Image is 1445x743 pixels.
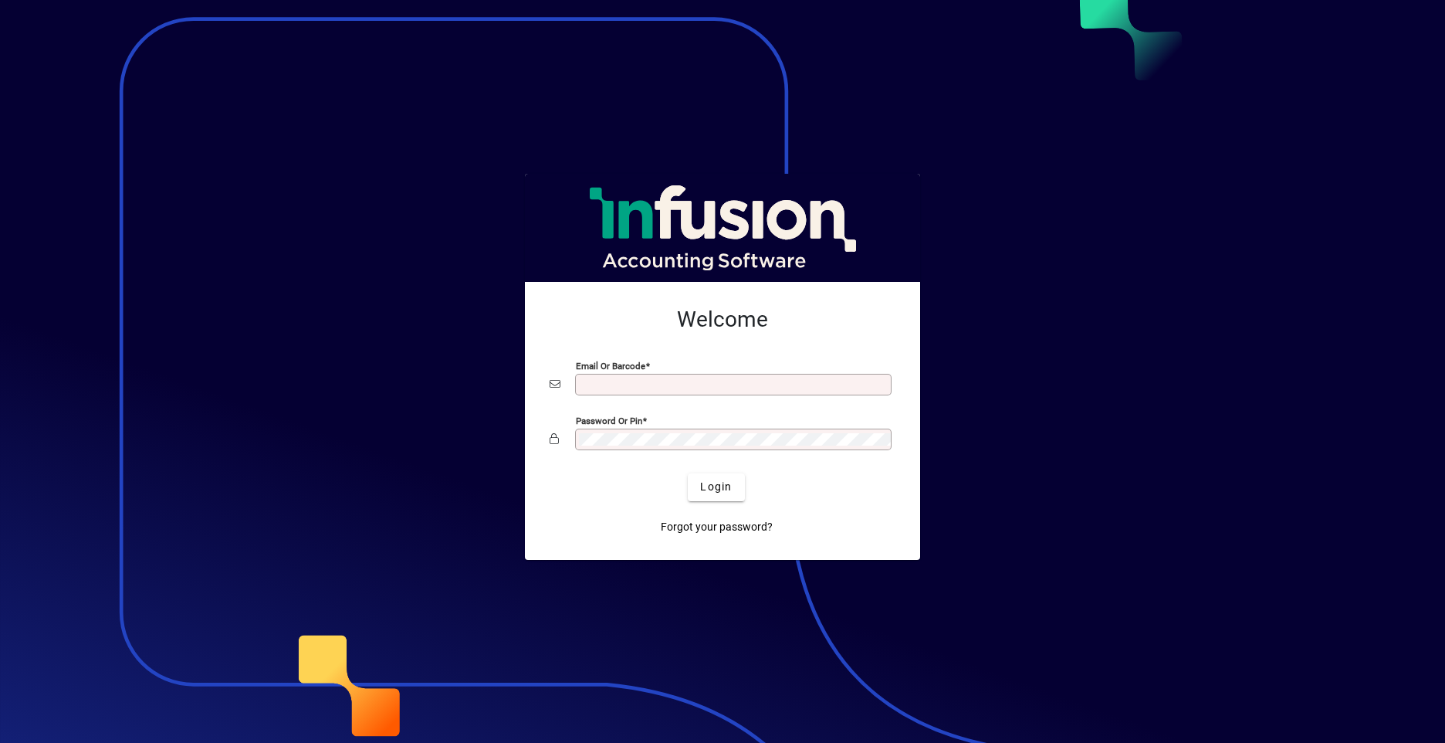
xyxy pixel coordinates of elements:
h2: Welcome [550,307,895,333]
span: Forgot your password? [661,519,773,535]
span: Login [700,479,732,495]
mat-label: Email or Barcode [576,360,645,371]
button: Login [688,473,744,501]
mat-label: Password or Pin [576,415,642,426]
a: Forgot your password? [655,514,779,541]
